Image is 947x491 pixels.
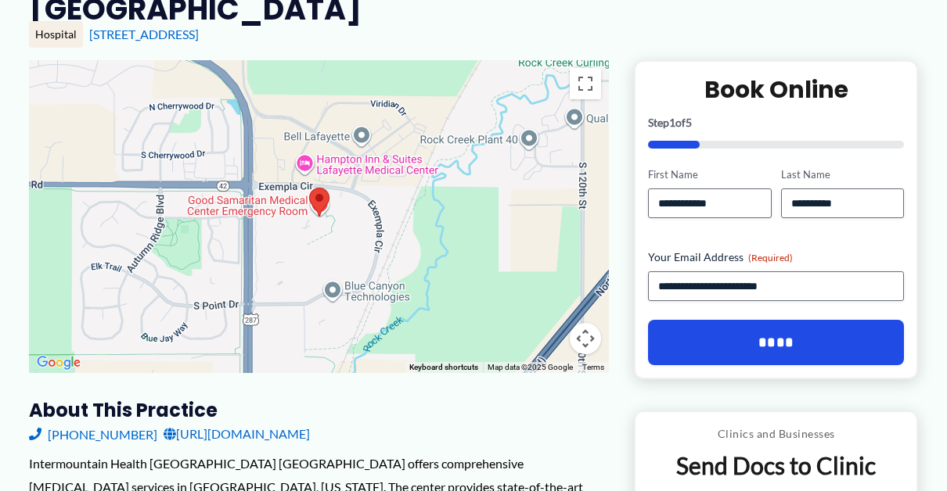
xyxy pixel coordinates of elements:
[686,116,692,129] span: 5
[582,363,604,371] a: Terms
[33,353,85,373] a: Open this area in Google Maps (opens a new window)
[648,167,771,182] label: First Name
[781,167,904,182] label: Last Name
[648,74,904,105] h2: Book Online
[647,450,905,481] p: Send Docs to Clinic
[164,422,310,446] a: [URL][DOMAIN_NAME]
[669,116,675,129] span: 1
[648,249,904,265] label: Your Email Address
[29,398,609,422] h3: About this practice
[488,363,573,371] span: Map data ©2025 Google
[29,422,157,446] a: [PHONE_NUMBER]
[89,27,199,41] a: [STREET_ADDRESS]
[570,68,601,99] button: Toggle fullscreen view
[570,323,601,354] button: Map camera controls
[33,353,85,373] img: Google
[648,117,904,128] p: Step of
[409,362,478,373] button: Keyboard shortcuts
[748,252,793,263] span: (Required)
[29,21,83,48] div: Hospital
[647,424,905,444] p: Clinics and Businesses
